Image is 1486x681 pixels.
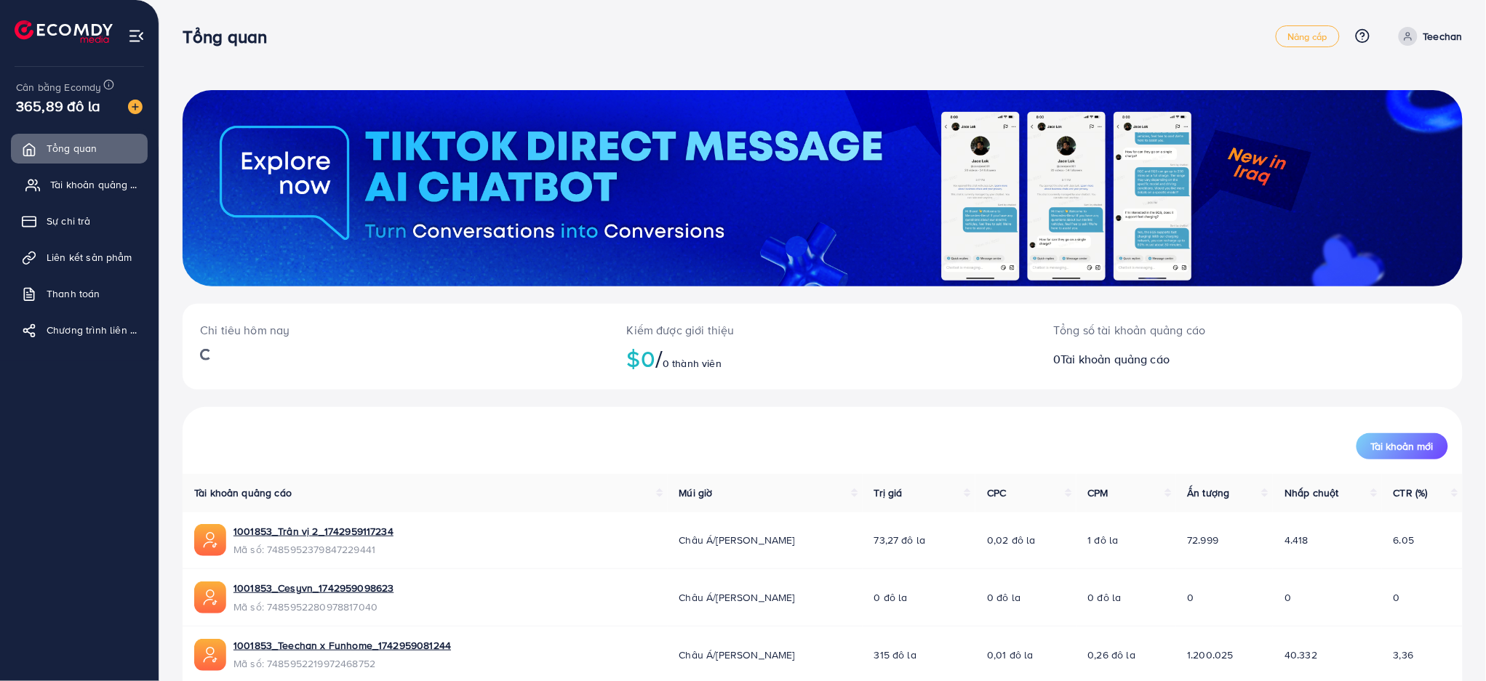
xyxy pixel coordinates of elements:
[1394,590,1400,605] font: 0
[183,24,267,49] font: Tổng quan
[1088,485,1108,500] font: CPM
[874,533,926,547] font: 73,27 đô la
[1371,439,1434,454] font: Tài khoản mới
[627,322,735,338] font: Kiếm được giới thiệu
[679,485,713,500] font: Múi giờ
[200,322,290,338] font: Chi tiêu hôm nay
[47,214,91,228] font: Sự chi trả
[194,581,226,613] img: ic-ads-acc.e4c84228.svg
[11,279,148,308] a: Thanh toán
[679,533,795,547] font: Châu Á/[PERSON_NAME]
[987,485,1006,500] font: CPC
[1060,351,1170,367] font: Tài khoản quảng cáo
[987,648,1034,662] font: 0,01 đô la
[50,177,182,192] font: Tài khoản quảng cáo của tôi
[627,342,655,375] font: $0
[1394,648,1414,662] font: 3,36
[874,485,903,500] font: Trị giá
[128,28,145,44] img: thực đơn
[655,342,663,375] font: /
[233,656,375,671] font: Mã số: 7485952219972468752
[1285,590,1291,605] font: 0
[194,485,292,500] font: Tài khoản quảng cáo
[128,100,143,114] img: hình ảnh
[663,356,722,371] font: 0 thành viên
[11,170,148,199] a: Tài khoản quảng cáo của tôi
[194,639,226,671] img: ic-ads-acc.e4c84228.svg
[1188,648,1234,662] font: 1.200.025
[233,581,394,595] a: 1001853_Cesyvn_1742959098623
[233,638,451,653] a: 1001853_Teechan x Funhome_1742959081244
[233,542,375,557] font: Mã số: 7485952379847229441
[1285,485,1339,500] font: Nhấp chuột
[1285,533,1309,547] font: 4.418
[11,206,148,235] a: Sự chi trả
[47,323,144,337] font: Chương trình liên kết
[11,315,148,344] a: Chương trình liên kết
[1088,533,1119,547] font: 1 đô la
[16,95,100,116] font: 365,89 đô la
[1188,590,1194,605] font: 0
[1188,533,1219,547] font: 72.999
[15,20,113,43] img: biểu trưng
[11,134,148,163] a: Tổng quan
[233,600,378,614] font: Mã số: 7485952280978817040
[987,590,1020,605] font: 0 đô la
[47,141,97,156] font: Tổng quan
[1423,29,1463,44] font: Teechan
[1357,433,1448,459] button: Tài khoản mới
[47,286,100,301] font: Thanh toán
[679,590,795,605] font: Châu Á/[PERSON_NAME]
[1088,648,1136,662] font: 0,26 đô la
[1276,25,1340,47] a: Nâng cấp
[987,533,1036,547] font: 0,02 đô la
[47,250,132,265] font: Liên kết sản phẩm
[874,590,908,605] font: 0 đô la
[679,648,795,662] font: Châu Á/[PERSON_NAME]
[1188,485,1230,500] font: Ấn tượng
[1394,485,1428,500] font: CTR (%)
[11,243,148,272] a: Liên kết sản phẩm
[233,524,394,539] a: 1001853_Trân vị 2_1742959117234
[16,80,101,94] font: Cân bằng Ecomdy
[194,524,226,556] img: ic-ads-acc.e4c84228.svg
[1393,27,1463,46] a: Teechan
[1088,590,1122,605] font: 0 đô la
[874,648,916,662] font: 315 đô la
[1285,648,1317,662] font: 40.332
[1394,533,1415,547] font: 6.05
[1288,30,1327,43] font: Nâng cấp
[1053,351,1060,367] font: 0
[1053,322,1205,338] font: Tổng số tài khoản quảng cáo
